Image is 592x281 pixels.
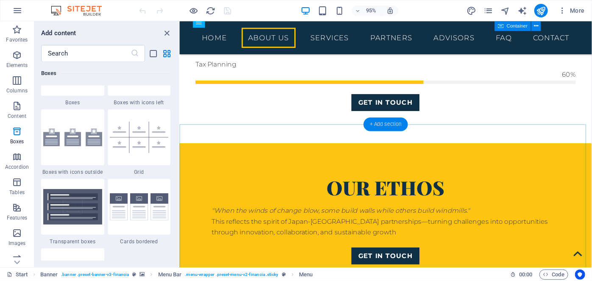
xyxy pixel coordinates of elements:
[41,99,104,106] span: Boxes
[517,6,528,16] button: text_generator
[500,6,510,16] i: Navigator
[555,4,588,17] button: More
[10,138,24,145] p: Boxes
[108,179,171,245] div: Cards bordered
[6,36,28,43] p: Favorites
[517,6,527,16] i: AI Writer
[507,24,528,28] span: Container
[40,270,58,280] span: Click to select. Double-click to edit
[206,6,216,16] i: Reload page
[466,6,477,16] button: design
[41,238,104,245] span: Transparent boxes
[299,270,313,280] span: Click to select. Double-click to edit
[543,270,564,280] span: Code
[41,169,104,175] span: Boxes with icons outside
[108,99,171,106] span: Boxes with icons left
[41,179,104,245] div: Transparent boxes
[525,271,526,278] span: :
[162,48,172,58] button: grid-view
[483,6,494,16] button: pages
[40,270,313,280] nav: breadcrumb
[108,169,171,175] span: Grid
[108,238,171,245] span: Cards bordered
[5,164,29,170] p: Accordion
[9,189,25,196] p: Tables
[108,109,171,175] div: Grid
[282,272,286,277] i: This element is a customizable preset
[8,113,26,120] p: Content
[41,69,170,79] h6: Boxes
[43,189,102,225] img: transparent-boxes.svg
[206,6,216,16] button: reload
[575,270,585,280] button: Usercentrics
[534,4,548,17] button: publish
[41,45,131,62] input: Search
[41,28,76,38] h6: Add content
[483,6,493,16] i: Pages (Ctrl+Alt+S)
[539,270,568,280] button: Code
[148,48,159,58] button: list-view
[162,28,172,38] button: close panel
[8,240,26,247] p: Images
[43,128,102,146] img: boxes-with-icons-outside.svg
[386,7,394,14] i: On resize automatically adjust zoom level to fit chosen device.
[132,272,136,277] i: This element is a customizable preset
[363,118,408,131] div: + Add section
[49,6,112,16] img: Editor Logo
[7,270,28,280] a: Click to cancel selection. Double-click to open Pages
[110,122,169,153] img: boxes.grid.svg
[364,6,378,16] h6: 95%
[185,270,278,280] span: . menu-wrapper .preset-menu-v2-financia .sticky
[110,193,169,221] img: cards-bordered.svg
[158,270,182,280] span: Click to select. Double-click to edit
[500,6,511,16] button: navigator
[41,109,104,175] div: Boxes with icons outside
[6,62,28,69] p: Elements
[519,270,532,280] span: 00 00
[61,270,129,280] span: . banner .preset-banner-v3-financia
[140,272,145,277] i: This element contains a background
[558,6,585,15] span: More
[7,214,27,221] p: Features
[6,87,28,94] p: Columns
[352,6,382,16] button: 95%
[536,6,546,16] i: Publish
[510,270,533,280] h6: Session time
